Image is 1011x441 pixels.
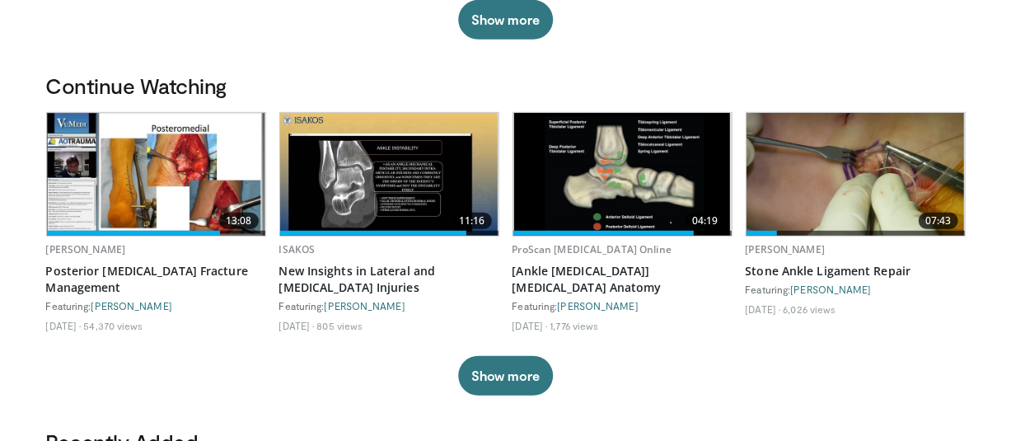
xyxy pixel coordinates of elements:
[550,319,598,332] li: 1,776 views
[452,213,492,229] span: 11:16
[279,263,499,296] a: New Insights in Lateral and [MEDICAL_DATA] Injuries
[746,303,781,316] li: [DATE]
[513,242,672,256] a: ProScan [MEDICAL_DATA] Online
[325,300,405,312] a: [PERSON_NAME]
[219,213,259,229] span: 13:08
[747,113,965,236] img: 5c988a3b-ab12-4801-b86e-0073d8051b9e.620x360_q85_upscale.jpg
[280,113,498,236] img: a90af2f3-9861-4a98-858a-2ef92f1f6c9e.620x360_q85_upscale.jpg
[558,300,639,312] a: [PERSON_NAME]
[46,299,266,312] div: Featuring:
[83,319,143,332] li: 54,370 views
[513,263,733,296] a: [Ankle [MEDICAL_DATA]] [MEDICAL_DATA] Anatomy
[791,284,872,295] a: [PERSON_NAME]
[746,263,966,279] a: Stone Ankle Ligament Repair
[46,319,82,332] li: [DATE]
[316,319,363,332] li: 805 views
[46,242,126,256] a: [PERSON_NAME]
[746,242,826,256] a: [PERSON_NAME]
[686,213,725,229] span: 04:19
[513,319,548,332] li: [DATE]
[47,113,265,236] a: 13:08
[458,356,553,396] button: Show more
[279,299,499,312] div: Featuring:
[47,113,265,236] img: 50e07c4d-707f-48cd-824d-a6044cd0d074.620x360_q85_upscale.jpg
[280,113,498,236] a: 11:16
[746,283,966,296] div: Featuring:
[513,113,732,236] a: 04:19
[46,73,966,99] h3: Continue Watching
[46,263,266,296] a: Posterior [MEDICAL_DATA] Fracture Management
[279,242,316,256] a: ISAKOS
[747,113,965,236] a: 07:43
[513,299,733,312] div: Featuring:
[279,319,315,332] li: [DATE]
[919,213,958,229] span: 07:43
[91,300,172,312] a: [PERSON_NAME]
[783,303,835,316] li: 6,026 views
[514,113,729,236] img: 7ed7fe6e-e0b3-4479-9b84-f7e94b683d14.png.620x360_q85_upscale.png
